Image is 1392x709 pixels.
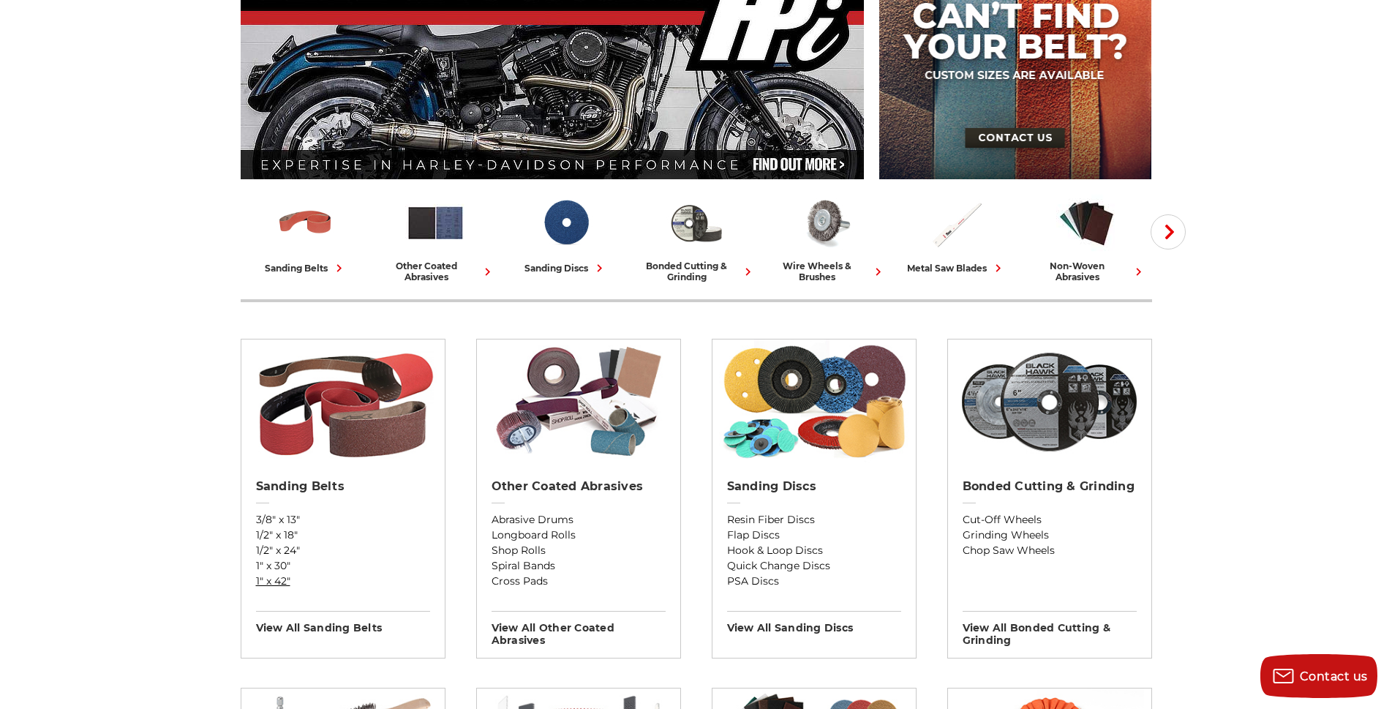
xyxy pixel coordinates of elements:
div: bonded cutting & grinding [637,260,756,282]
h3: View All other coated abrasives [492,611,666,647]
img: Bonded Cutting & Grinding [666,192,726,253]
a: Chop Saw Wheels [963,543,1137,558]
button: Contact us [1260,654,1377,698]
a: non-woven abrasives [1028,192,1146,282]
h2: Bonded Cutting & Grinding [963,479,1137,494]
a: Flap Discs [727,528,901,543]
img: Sanding Discs [719,340,908,464]
div: sanding discs [524,260,607,276]
a: Longboard Rolls [492,528,666,543]
img: Other Coated Abrasives [484,340,673,464]
img: Other Coated Abrasives [405,192,466,253]
a: Cross Pads [492,574,666,589]
a: 1/2" x 18" [256,528,430,543]
a: Abrasive Drums [492,512,666,528]
img: Wire Wheels & Brushes [796,192,857,253]
a: Cut-Off Wheels [963,512,1137,528]
a: 1" x 30" [256,558,430,574]
h3: View All sanding belts [256,611,430,634]
a: other coated abrasives [377,192,495,282]
img: Sanding Discs [535,192,596,253]
a: bonded cutting & grinding [637,192,756,282]
a: Shop Rolls [492,543,666,558]
img: Non-woven Abrasives [1056,192,1117,253]
a: Quick Change Discs [727,558,901,574]
a: Hook & Loop Discs [727,543,901,558]
a: 3/8" x 13" [256,512,430,528]
h2: Sanding Discs [727,479,901,494]
a: wire wheels & brushes [767,192,886,282]
div: metal saw blades [907,260,1006,276]
img: Metal Saw Blades [926,192,987,253]
h3: View All sanding discs [727,611,901,634]
a: Grinding Wheels [963,528,1137,543]
h2: Other Coated Abrasives [492,479,666,494]
div: other coated abrasives [377,260,495,282]
a: sanding discs [507,192,625,276]
a: sanding belts [247,192,365,276]
div: sanding belts [265,260,347,276]
button: Next [1151,214,1186,250]
img: Sanding Belts [248,340,437,464]
img: Bonded Cutting & Grinding [955,340,1144,464]
a: PSA Discs [727,574,901,589]
h2: Sanding Belts [256,479,430,494]
a: Resin Fiber Discs [727,512,901,528]
h3: View All bonded cutting & grinding [963,611,1137,647]
a: Spiral Bands [492,558,666,574]
span: Contact us [1300,669,1368,683]
img: Sanding Belts [275,192,336,253]
a: 1" x 42" [256,574,430,589]
a: 1/2" x 24" [256,543,430,558]
div: non-woven abrasives [1028,260,1146,282]
div: wire wheels & brushes [767,260,886,282]
a: metal saw blades [898,192,1016,276]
